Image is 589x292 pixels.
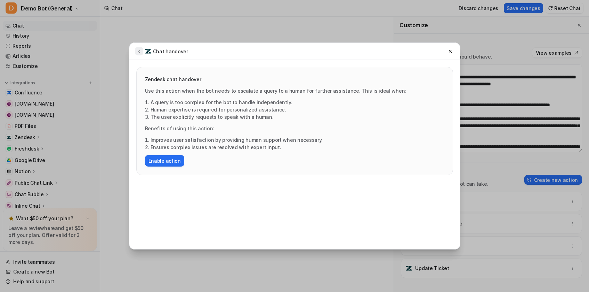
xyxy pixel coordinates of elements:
[145,125,444,132] p: Benefits of using this action:
[151,136,444,144] li: Improves user satisfaction by providing human support when necessary.
[145,76,444,83] h3: Zendesk chat handover
[153,48,188,55] h2: Chat handover
[145,155,184,167] button: Enable action
[145,48,152,55] img: chat
[151,106,444,113] li: Human expertise is required for personalized assistance.
[151,113,444,121] li: The user explicitly requests to speak with a human.
[151,99,444,106] li: A query is too complex for the bot to handle independently.
[145,87,444,94] p: Use this action when the bot needs to escalate a query to a human for further assistance. This is...
[151,144,444,151] li: Ensures complex issues are resolved with expert input.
